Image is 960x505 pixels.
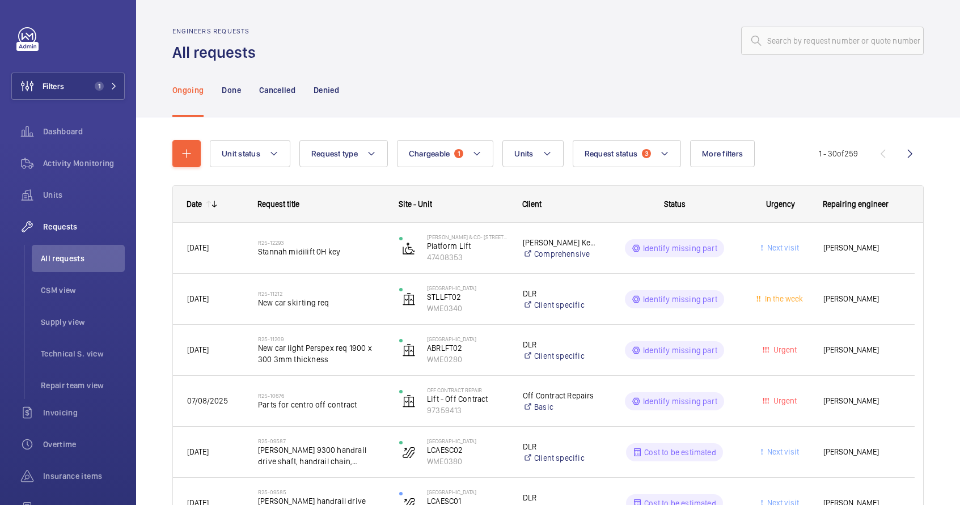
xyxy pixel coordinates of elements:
span: [PERSON_NAME] [823,445,900,459]
button: Chargeable1 [397,140,494,167]
span: [PERSON_NAME] [823,241,900,254]
a: Comprehensive [523,248,597,260]
span: 1 - 30 259 [819,150,858,158]
p: 97359413 [427,405,508,416]
h2: R25-11209 [258,336,384,342]
p: [PERSON_NAME] Kensington Limited- [STREET_ADDRESS] [523,237,597,248]
span: Insurance items [43,470,125,482]
span: 1 [95,82,104,91]
span: [DATE] [187,345,209,354]
span: Units [514,149,533,158]
a: Client specific [523,452,597,464]
p: Ongoing [172,84,204,96]
span: Filters [43,80,64,92]
span: [PERSON_NAME] [823,292,900,305]
span: 1 [454,149,463,158]
div: Press SPACE to select this row. [173,376,915,427]
span: Status [664,200,686,209]
span: New car skirting req [258,297,384,308]
span: Site - Unit [399,200,432,209]
span: Next visit [765,447,799,456]
span: Unit status [222,149,260,158]
span: 07/08/2025 [187,396,228,405]
p: Off Contract Repairs [523,390,597,401]
p: [GEOGRAPHIC_DATA] [427,336,508,342]
p: Denied [314,84,339,96]
p: Identify missing part [643,243,717,254]
p: ABRLFT02 [427,342,508,354]
h2: Engineers requests [172,27,263,35]
p: DLR [523,339,597,350]
span: Repair team view [41,380,125,391]
p: Identify missing part [643,396,717,407]
p: Platform Lift [427,240,508,252]
h1: All requests [172,42,263,63]
p: WME0380 [427,456,508,467]
p: Off Contract Repair [427,387,508,393]
button: Units [502,140,563,167]
span: Invoicing [43,407,125,418]
button: Request status3 [573,140,682,167]
span: [DATE] [187,243,209,252]
span: Requests [43,221,125,232]
a: Client specific [523,350,597,362]
span: In the week [763,294,803,303]
a: Basic [523,401,597,413]
p: Done [222,84,240,96]
span: Stannah midilift 0H key [258,246,384,257]
input: Search by request number or quote number [741,27,924,55]
img: platform_lift.svg [402,241,416,255]
img: elevator.svg [402,292,416,306]
p: 47408353 [427,252,508,263]
span: New car light Perspex req 1900 x 300 3mm thickness [258,342,384,365]
div: Press SPACE to select this row. [173,274,915,325]
a: Client specific [523,299,597,311]
p: DLR [523,441,597,452]
span: [DATE] [187,447,209,456]
button: Unit status [210,140,290,167]
img: elevator.svg [402,343,416,357]
span: Next visit [765,243,799,252]
div: Press SPACE to select this row. [173,223,915,274]
span: Parts for centro off contract [258,399,384,410]
span: [PERSON_NAME] 9300 handrail drive shaft, handrail chain, bearings & main shaft handrail sprocket [258,444,384,467]
span: of [837,149,844,158]
p: Identify missing part [643,345,717,356]
span: Units [43,189,125,201]
span: Overtime [43,439,125,450]
p: [GEOGRAPHIC_DATA] [427,438,508,444]
span: CSM view [41,285,125,296]
span: [DATE] [187,294,209,303]
p: Identify missing part [643,294,717,305]
p: WME0340 [427,303,508,314]
span: Request type [311,149,358,158]
span: Activity Monitoring [43,158,125,169]
p: STLLFT02 [427,291,508,303]
h2: R25-12293 [258,239,384,246]
h2: R25-09587 [258,438,384,444]
span: Supply view [41,316,125,328]
div: Press SPACE to select this row. [173,325,915,376]
span: Urgent [771,396,797,405]
span: More filters [702,149,743,158]
span: [PERSON_NAME] [823,343,900,357]
span: All requests [41,253,125,264]
img: escalator.svg [402,445,416,459]
p: DLR [523,492,597,503]
p: [PERSON_NAME] & Co- [STREET_ADDRESS] [427,234,508,240]
div: Date [187,200,202,209]
p: WME0280 [427,354,508,365]
span: Request status [585,149,638,158]
span: Urgency [766,200,795,209]
span: Technical S. view [41,348,125,359]
p: [GEOGRAPHIC_DATA] [427,489,508,495]
button: Filters1 [11,73,125,100]
p: [GEOGRAPHIC_DATA] [427,285,508,291]
span: Repairing engineer [823,200,889,209]
div: Press SPACE to select this row. [173,427,915,478]
span: 3 [642,149,651,158]
p: Lift - Off Contract [427,393,508,405]
p: DLR [523,288,597,299]
button: Request type [299,140,388,167]
p: LCAESC02 [427,444,508,456]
